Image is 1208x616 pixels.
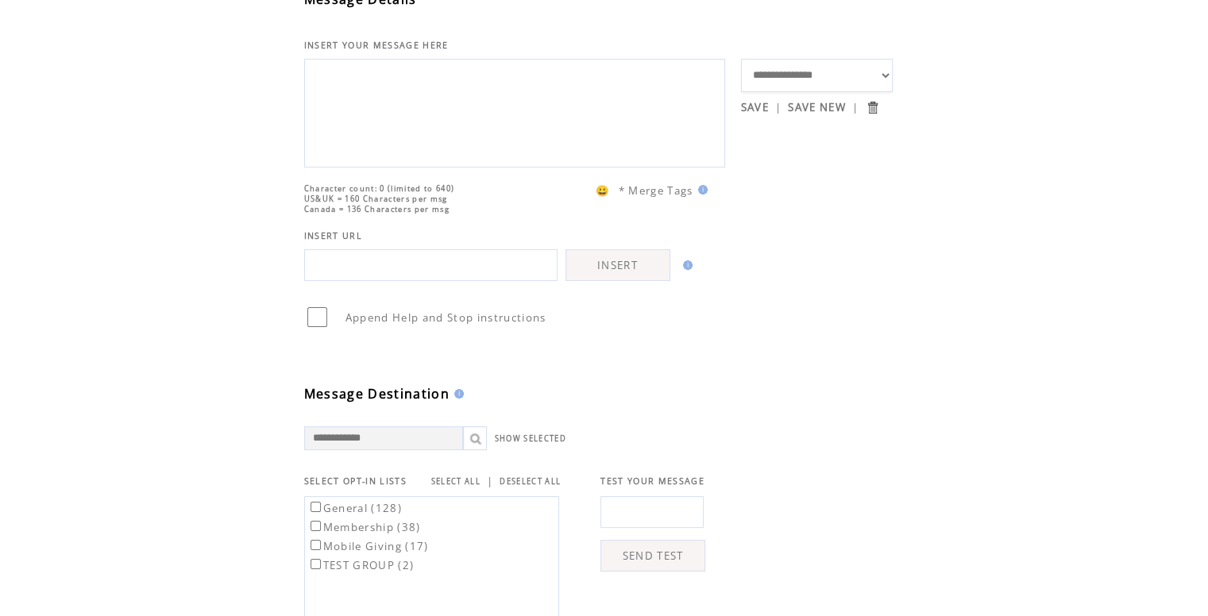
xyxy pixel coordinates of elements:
[865,100,880,115] input: Submit
[311,559,321,569] input: TEST GROUP (2)
[487,474,493,488] span: |
[307,539,429,553] label: Mobile Giving (17)
[775,100,782,114] span: |
[304,194,448,204] span: US&UK = 160 Characters per msg
[852,100,859,114] span: |
[788,100,846,114] a: SAVE NEW
[307,558,415,572] label: TEST GROUP (2)
[596,183,610,198] span: 😀
[600,540,705,572] a: SEND TEST
[311,521,321,531] input: Membership (38)
[600,475,704,487] span: TEST YOUR MESSAGE
[619,183,693,198] span: * Merge Tags
[741,100,769,114] a: SAVE
[304,183,455,194] span: Character count: 0 (limited to 640)
[500,476,561,487] a: DESELECT ALL
[431,476,480,487] a: SELECT ALL
[450,389,464,398] img: help.gif
[345,310,546,325] span: Append Help and Stop instructions
[678,260,693,270] img: help.gif
[307,520,421,534] label: Membership (38)
[304,40,449,51] span: INSERT YOUR MESSAGE HERE
[304,230,362,241] span: INSERT URL
[304,204,450,214] span: Canada = 136 Characters per msg
[307,501,402,515] label: General (128)
[304,475,407,487] span: SELECT OPT-IN LISTS
[565,249,670,281] a: INSERT
[495,433,566,444] a: SHOW SELECTED
[311,540,321,550] input: Mobile Giving (17)
[693,185,708,194] img: help.gif
[304,385,450,402] span: Message Destination
[311,502,321,512] input: General (128)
